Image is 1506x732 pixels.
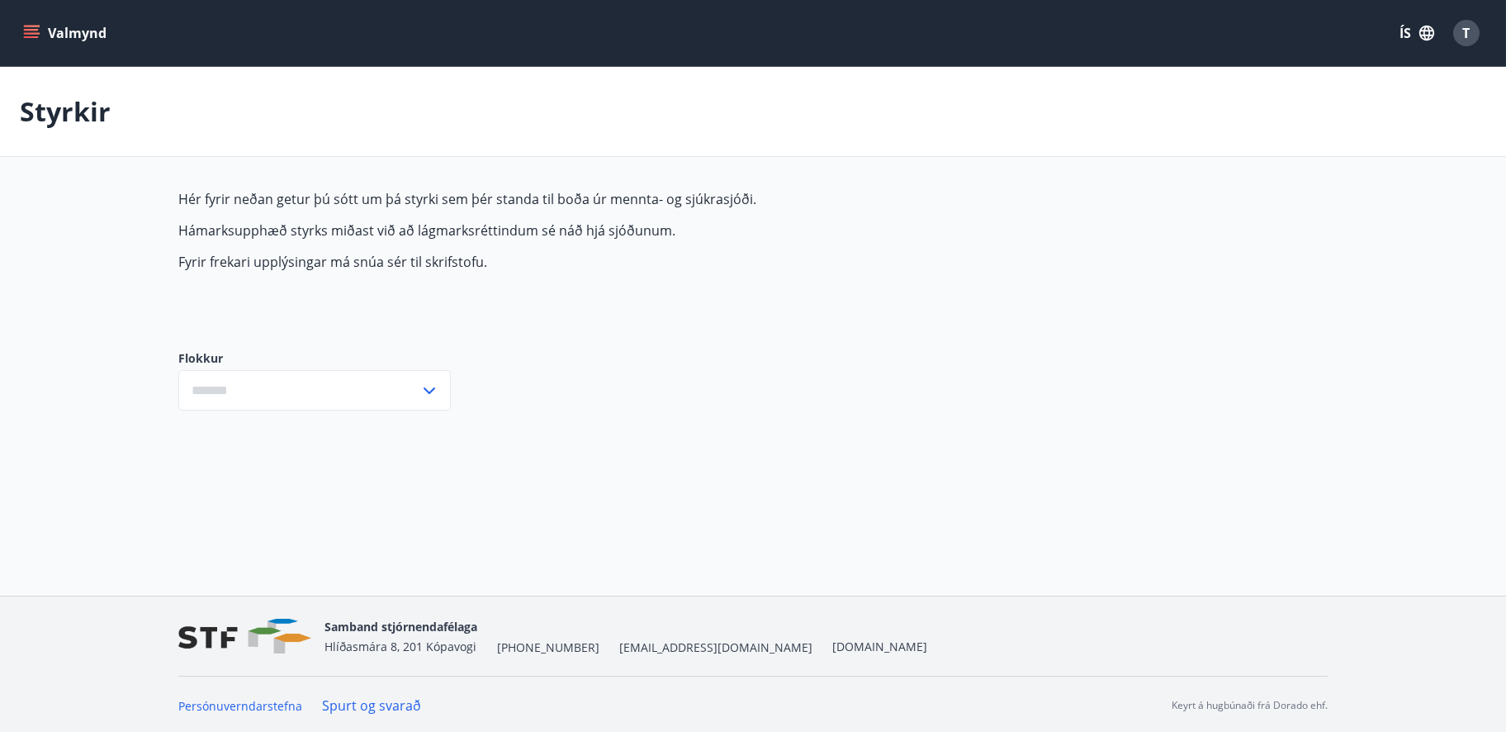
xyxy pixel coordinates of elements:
[832,639,927,654] a: [DOMAIN_NAME]
[1390,18,1443,48] button: ÍS
[324,639,476,654] span: Hlíðasmára 8, 201 Kópavogi
[178,253,958,271] p: Fyrir frekari upplýsingar má snúa sér til skrifstofu.
[178,619,311,654] img: vjCaq2fThgY3EUYqSgpjEiBg6WP39ov69hlhuPVN.png
[497,639,599,656] span: [PHONE_NUMBER]
[178,190,958,208] p: Hér fyrir neðan getur þú sótt um þá styrki sem þér standa til boða úr mennta- og sjúkrasjóði.
[324,619,477,635] span: Samband stjórnendafélaga
[1447,13,1486,53] button: T
[1172,698,1328,713] p: Keyrt á hugbúnaði frá Dorado ehf.
[20,18,113,48] button: menu
[322,696,421,715] a: Spurt og svarað
[20,93,111,130] p: Styrkir
[178,221,958,240] p: Hámarksupphæð styrks miðast við að lágmarksréttindum sé náð hjá sjóðunum.
[619,639,812,656] span: [EMAIL_ADDRESS][DOMAIN_NAME]
[178,350,451,367] label: Flokkur
[178,698,302,714] a: Persónuverndarstefna
[1463,24,1470,42] span: T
